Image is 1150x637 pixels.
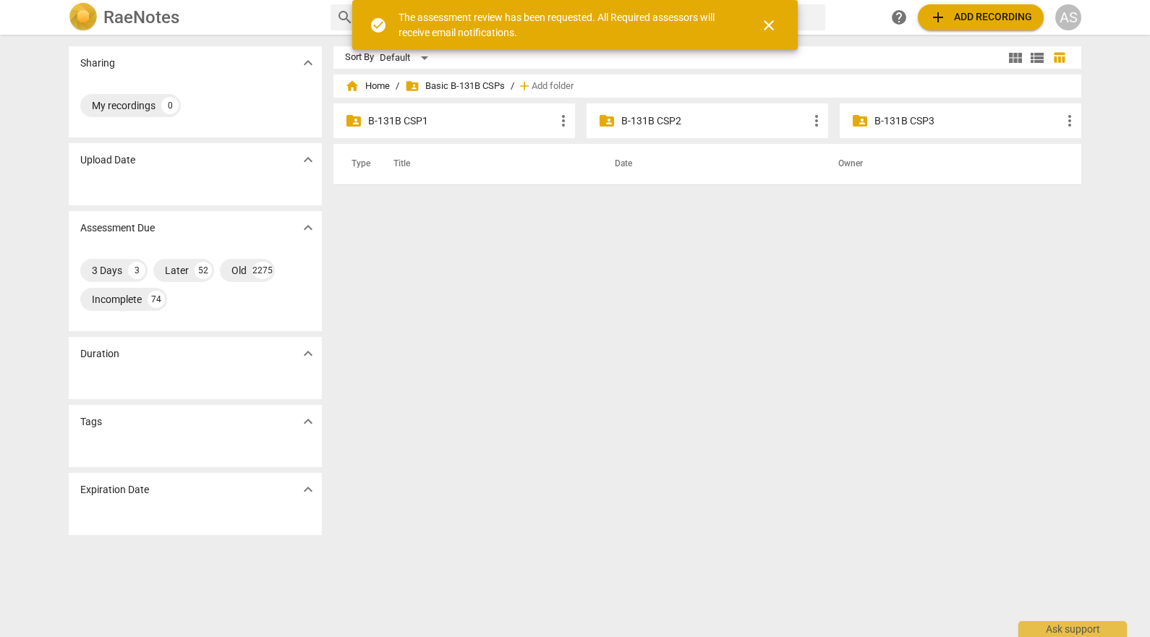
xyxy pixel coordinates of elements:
[821,144,1066,184] th: Owner
[345,79,390,93] span: Home
[1061,112,1078,129] span: more_vert
[128,262,145,279] div: 3
[1048,47,1070,69] button: Table view
[380,46,433,69] div: Default
[299,413,317,430] span: expand_more
[918,4,1044,30] button: Upload
[376,144,597,184] th: Title
[345,112,362,129] span: folder_shared
[517,79,532,93] span: add
[103,7,179,27] h2: RaeNotes
[808,112,825,129] span: more_vert
[297,411,319,432] button: Show more
[195,262,212,279] div: 52
[297,149,319,171] button: Show more
[1007,49,1024,67] span: view_module
[1055,4,1081,30] button: AS
[511,81,514,92] span: /
[80,221,155,236] p: Assessment Due
[161,97,179,114] div: 0
[299,345,317,362] span: expand_more
[1028,49,1046,67] span: view_list
[92,98,156,113] div: My recordings
[80,56,115,71] p: Sharing
[621,114,808,129] p: B-131B CSP2
[890,9,908,26] span: help
[92,263,122,278] div: 3 Days
[299,151,317,168] span: expand_more
[80,346,119,362] p: Duration
[597,144,821,184] th: Date
[929,9,947,26] span: add
[340,144,376,184] th: Type
[396,81,399,92] span: /
[399,10,734,40] div: The assessment review has been requested. All Required assessors will receive email notifications.
[231,263,247,278] div: Old
[368,114,555,129] p: B-131B CSP1
[299,481,317,498] span: expand_more
[80,482,149,497] p: Expiration Date
[929,9,1032,26] span: Add recording
[598,112,616,129] span: folder_shared
[1026,47,1048,69] button: List view
[297,217,319,239] button: Show more
[1018,621,1127,637] div: Ask support
[1005,47,1026,69] button: Tile view
[148,291,165,308] div: 74
[555,112,572,129] span: more_vert
[80,153,135,168] p: Upload Date
[405,79,419,93] span: folder_shared
[1052,51,1066,64] span: table_chart
[297,479,319,500] button: Show more
[80,414,102,429] p: Tags
[69,3,98,32] img: Logo
[874,114,1061,129] p: B-131B CSP3
[297,52,319,74] button: Show more
[165,263,189,278] div: Later
[345,79,359,93] span: home
[345,52,374,63] div: Sort By
[92,292,142,307] div: Incomplete
[405,79,505,93] span: Basic B-131B CSPs
[252,262,273,279] div: 2275
[851,112,869,129] span: folder_shared
[299,219,317,236] span: expand_more
[751,8,786,43] button: Close
[336,9,354,26] span: search
[532,81,574,92] span: Add folder
[69,3,319,32] a: LogoRaeNotes
[299,54,317,72] span: expand_more
[297,343,319,364] button: Show more
[370,17,387,34] span: check_circle
[760,17,778,34] span: close
[886,4,912,30] a: Help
